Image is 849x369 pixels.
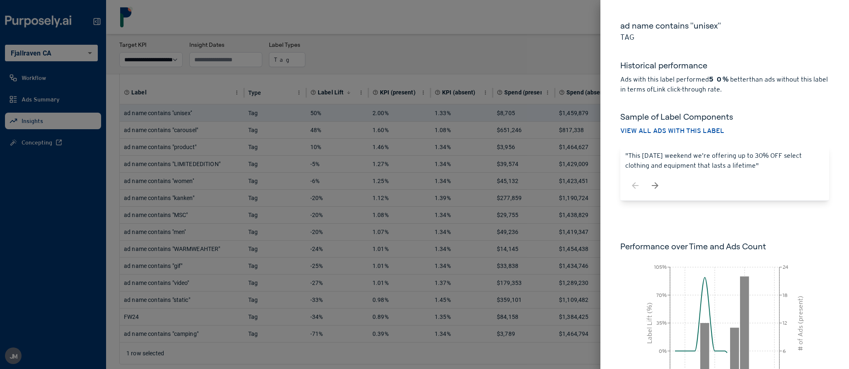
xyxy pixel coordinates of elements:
tspan: Label Lift (%) [646,302,653,343]
tspan: 105% [654,264,667,270]
tspan: 24 [783,264,789,270]
h5: Sample of Label Components [620,111,829,123]
tspan: # of Ads (present) [796,296,804,351]
p: Ads with this label performed better than ads without this label in terms of Link click-through r... [620,75,829,94]
strong: 50% [709,75,728,83]
tspan: 0% [659,348,667,354]
h6: Performance over Time and Ads Count [620,241,829,252]
tspan: 12 [783,320,787,326]
tspan: 18 [783,292,788,298]
h5: Historical performance [620,60,829,75]
h5: ad name contains ''unisex'' [620,20,829,31]
tspan: 6 [783,348,786,354]
tspan: 35% [656,320,667,326]
tspan: 70% [656,292,667,298]
p: Tag [620,31,829,43]
button: View all ads with this label [620,126,724,136]
p: "This [DATE] weekend we’re offering up to 30% OFF select clothing and equipment that lasts a life... [625,151,824,171]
